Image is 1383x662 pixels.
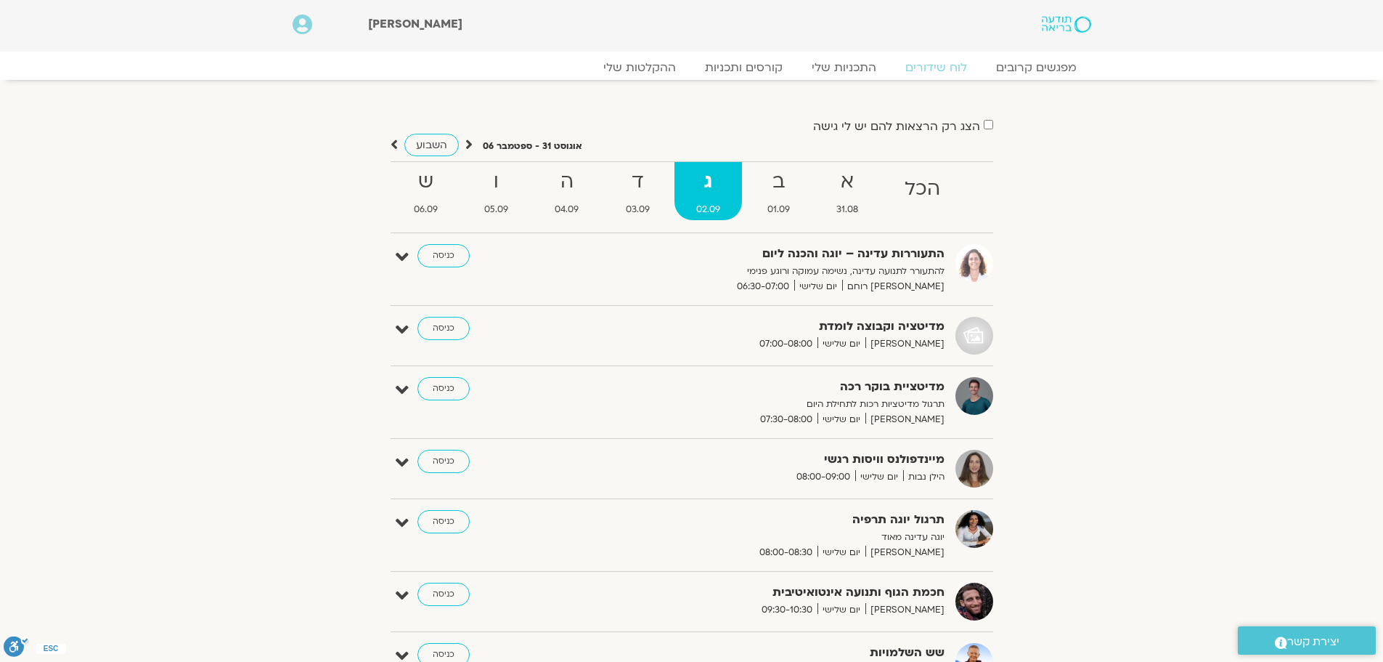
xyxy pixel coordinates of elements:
[589,317,945,336] strong: מדיטציה וקבוצה לומדת
[417,244,470,267] a: כניסה
[756,602,817,618] span: 09:30-10:30
[462,202,530,217] span: 05.09
[855,469,903,485] span: יום שלישי
[417,583,470,606] a: כניסה
[589,397,945,412] p: תרגול מדיטציות רכות לתחילת היום
[589,377,945,397] strong: מדיטציית בוקר רכה
[745,202,811,217] span: 01.09
[817,336,865,352] span: יום שלישי
[417,450,470,473] a: כניסה
[815,162,880,220] a: א31.08
[392,162,460,220] a: ש06.09
[745,162,811,220] a: ב01.09
[817,602,865,618] span: יום שלישי
[865,602,945,618] span: [PERSON_NAME]
[293,60,1091,75] nav: Menu
[732,279,794,294] span: 06:30-07:00
[891,60,982,75] a: לוח שידורים
[533,162,600,220] a: ה04.09
[589,510,945,530] strong: תרגול יוגה תרפיה
[674,202,742,217] span: 02.09
[982,60,1091,75] a: מפגשים קרובים
[817,545,865,560] span: יום שלישי
[842,279,945,294] span: [PERSON_NAME] רוחם
[392,166,460,198] strong: ש
[754,545,817,560] span: 08:00-08:30
[865,545,945,560] span: [PERSON_NAME]
[604,166,672,198] strong: ד
[392,202,460,217] span: 06.09
[417,510,470,533] a: כניסה
[865,412,945,427] span: [PERSON_NAME]
[865,336,945,352] span: [PERSON_NAME]
[745,166,811,198] strong: ב
[1287,632,1339,652] span: יצירת קשר
[883,173,962,206] strong: הכל
[533,166,600,198] strong: ה
[754,336,817,352] span: 07:00-08:00
[462,166,530,198] strong: ו
[589,264,945,279] p: להתעורר לתנועה עדינה, נשימה עמוקה ורוגע פנימי
[462,162,530,220] a: ו05.09
[589,530,945,545] p: יוגה עדינה מאוד
[903,469,945,485] span: הילן נבות
[589,450,945,469] strong: מיינדפולנס וויסות רגשי
[755,412,817,427] span: 07:30-08:00
[404,134,459,156] a: השבוע
[589,60,690,75] a: ההקלטות שלי
[815,202,880,217] span: 31.08
[883,162,962,220] a: הכל
[589,244,945,264] strong: התעוררות עדינה – יוגה והכנה ליום
[589,583,945,602] strong: חכמת הגוף ותנועה אינטואיטיבית
[1238,626,1376,655] a: יצירת קשר
[604,162,672,220] a: ד03.09
[815,166,880,198] strong: א
[794,279,842,294] span: יום שלישי
[813,120,980,133] label: הצג רק הרצאות להם יש לי גישה
[791,469,855,485] span: 08:00-09:00
[533,202,600,217] span: 04.09
[483,139,582,154] p: אוגוסט 31 - ספטמבר 06
[416,138,447,152] span: השבוע
[817,412,865,427] span: יום שלישי
[674,166,742,198] strong: ג
[368,16,462,32] span: [PERSON_NAME]
[417,377,470,400] a: כניסה
[417,317,470,340] a: כניסה
[674,162,742,220] a: ג02.09
[690,60,797,75] a: קורסים ותכניות
[604,202,672,217] span: 03.09
[797,60,891,75] a: התכניות שלי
